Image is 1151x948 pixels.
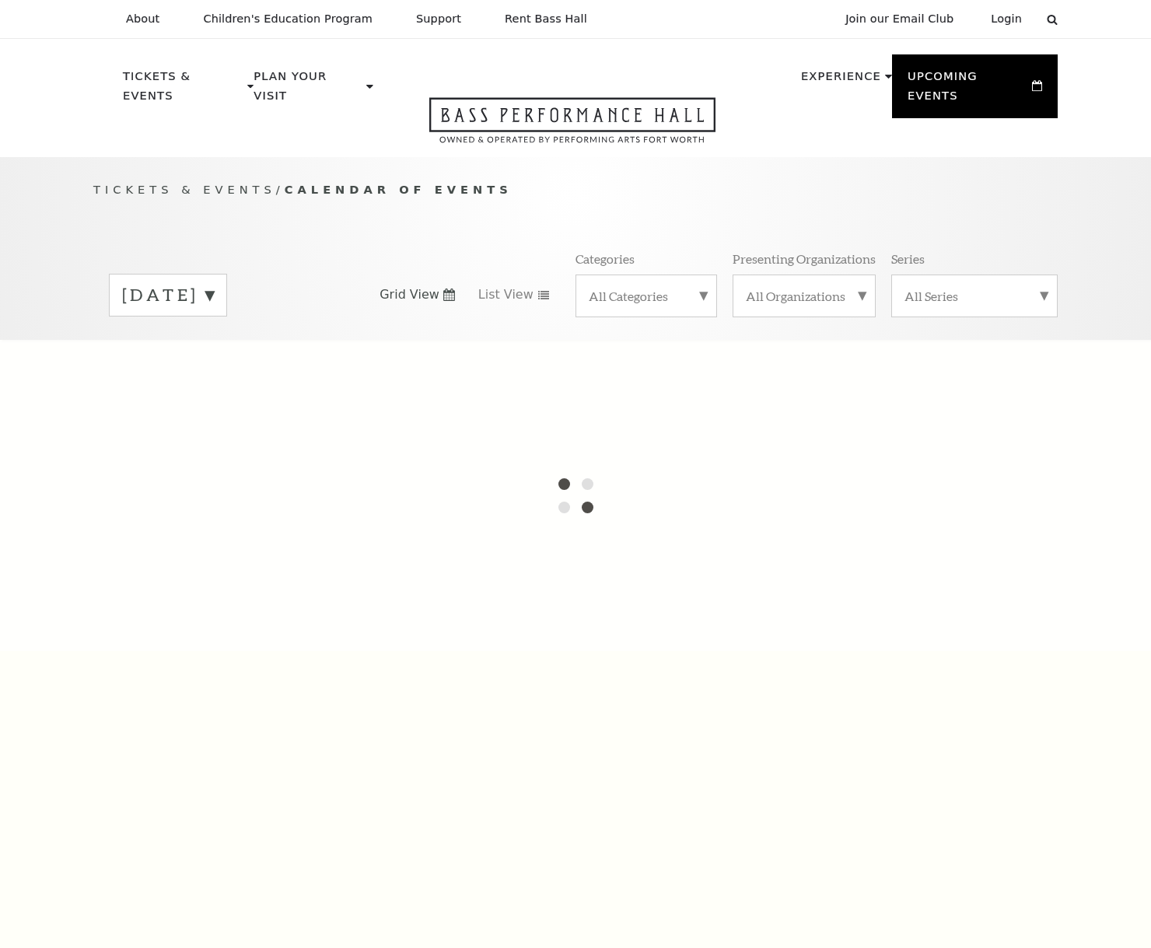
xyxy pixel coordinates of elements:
p: About [126,12,159,26]
span: List View [478,286,534,303]
p: Upcoming Events [908,67,1028,114]
p: / [93,180,1058,200]
p: Children's Education Program [203,12,373,26]
span: Grid View [380,286,439,303]
label: All Categories [589,288,704,304]
p: Categories [575,250,635,267]
span: Tickets & Events [93,183,276,196]
span: Calendar of Events [285,183,513,196]
p: Rent Bass Hall [505,12,587,26]
p: Support [416,12,461,26]
p: Series [891,250,925,267]
label: All Series [904,288,1044,304]
p: Experience [801,67,881,95]
p: Presenting Organizations [733,250,876,267]
p: Tickets & Events [123,67,243,114]
p: Plan Your Visit [254,67,362,114]
label: All Organizations [746,288,862,304]
label: [DATE] [122,283,214,307]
